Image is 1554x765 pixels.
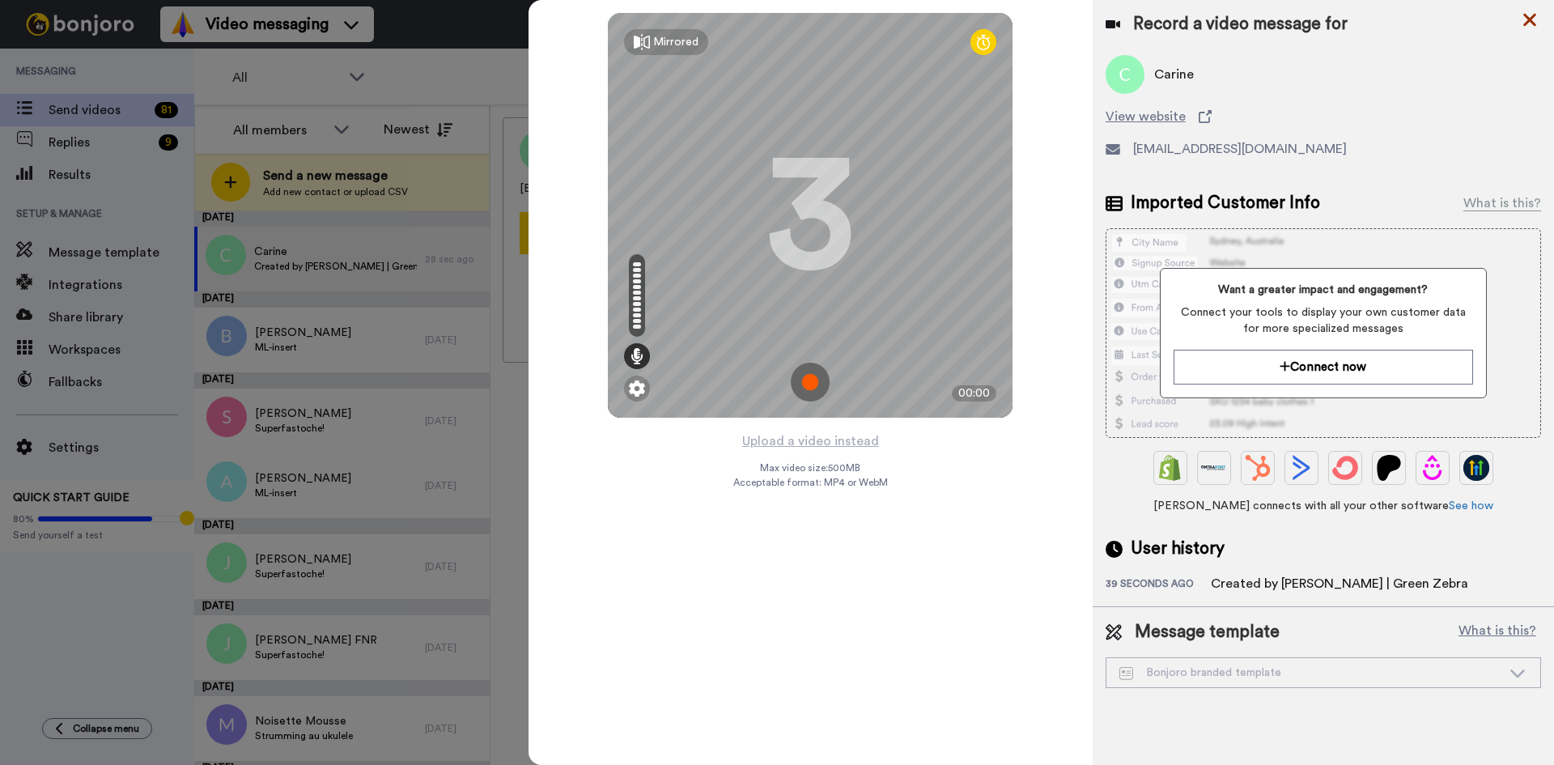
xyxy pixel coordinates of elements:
span: Max video size: 500 MB [760,461,860,474]
div: 00:00 [952,385,996,402]
a: See how [1449,500,1493,512]
button: What is this? [1454,620,1541,644]
button: Connect now [1174,350,1472,385]
img: Message-temps.svg [1119,667,1133,680]
div: Created by [PERSON_NAME] | Green Zebra [1211,574,1468,593]
span: Imported Customer Info [1131,191,1320,215]
span: User history [1131,537,1225,561]
div: 3 [766,155,855,276]
img: ActiveCampaign [1289,455,1314,481]
span: Acceptable format: MP4 or WebM [733,476,888,489]
div: What is this? [1463,193,1541,213]
div: 39 seconds ago [1106,577,1211,593]
img: Shopify [1157,455,1183,481]
div: Bonjoro branded template [1119,665,1501,681]
img: Ontraport [1201,455,1227,481]
span: View website [1106,107,1186,126]
img: Drip [1420,455,1446,481]
span: Want a greater impact and engagement? [1174,282,1472,298]
img: ConvertKit [1332,455,1358,481]
img: GoHighLevel [1463,455,1489,481]
img: Hubspot [1245,455,1271,481]
img: Patreon [1376,455,1402,481]
img: ic_gear.svg [629,380,645,397]
button: Upload a video instead [737,431,884,452]
span: Connect your tools to display your own customer data for more specialized messages [1174,304,1472,337]
span: [EMAIL_ADDRESS][DOMAIN_NAME] [1133,139,1347,159]
span: Message template [1135,620,1280,644]
img: ic_record_start.svg [791,363,830,402]
a: View website [1106,107,1541,126]
span: [PERSON_NAME] connects with all your other software [1106,498,1541,514]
